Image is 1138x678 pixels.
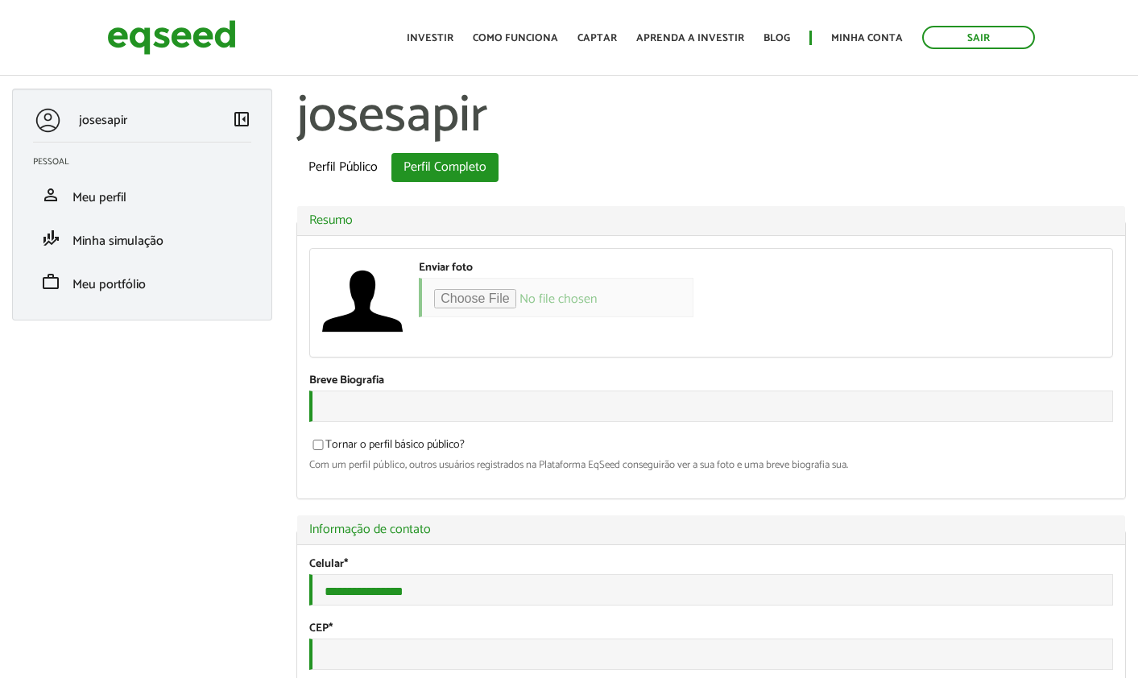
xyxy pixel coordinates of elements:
a: Investir [407,33,453,43]
label: Enviar foto [419,263,473,274]
a: Informação de contato [309,523,1113,536]
span: Este campo é obrigatório. [344,555,348,573]
label: CEP [309,623,333,635]
span: work [41,272,60,291]
a: workMeu portfólio [33,272,251,291]
li: Meu portfólio [21,260,263,304]
h2: Pessoal [33,157,263,167]
a: Aprenda a investir [636,33,744,43]
a: Como funciona [473,33,558,43]
span: left_panel_close [232,110,251,129]
a: Sair [922,26,1035,49]
li: Meu perfil [21,173,263,217]
a: Minha conta [831,33,903,43]
span: Minha simulação [72,230,163,252]
div: Com um perfil público, outros usuários registrados na Plataforma EqSeed conseguirão ver a sua fot... [309,460,1113,470]
a: finance_modeMinha simulação [33,229,251,248]
a: Blog [763,33,790,43]
a: personMeu perfil [33,185,251,205]
h1: josesapir [296,89,1126,145]
a: Resumo [309,214,1113,227]
li: Minha simulação [21,217,263,260]
span: Meu portfólio [72,274,146,296]
img: Foto de josesapir [322,261,403,341]
a: Perfil Completo [391,153,499,182]
input: Tornar o perfil básico público? [304,440,333,450]
label: Tornar o perfil básico público? [309,440,465,456]
a: Colapsar menu [232,110,251,132]
a: Ver perfil do usuário. [322,261,403,341]
a: Perfil Público [296,153,390,182]
label: Celular [309,559,348,570]
span: Este campo é obrigatório. [329,619,333,638]
img: EqSeed [107,16,236,59]
p: josesapir [79,113,127,128]
label: Breve Biografia [309,375,384,387]
a: Captar [577,33,617,43]
span: person [41,185,60,205]
span: Meu perfil [72,187,126,209]
span: finance_mode [41,229,60,248]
